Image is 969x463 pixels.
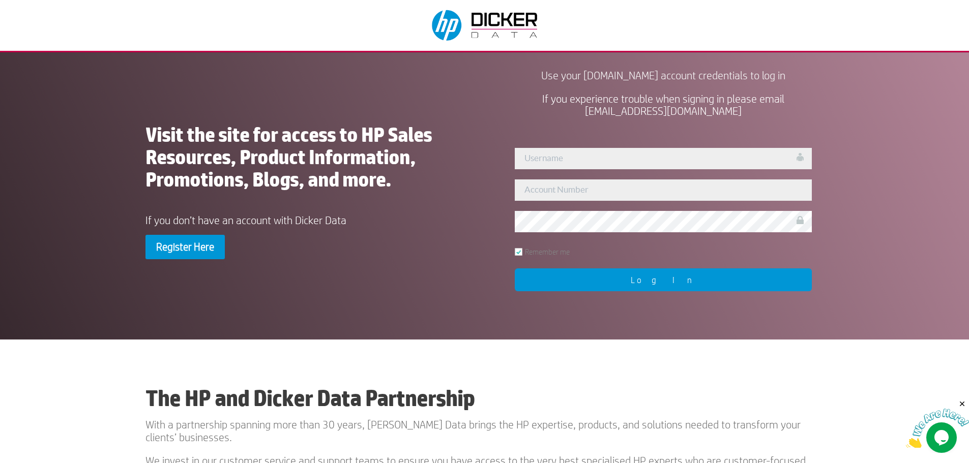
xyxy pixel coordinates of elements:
[541,69,785,81] span: Use your [DOMAIN_NAME] account credentials to log in
[426,5,546,46] img: Dicker Data & HP
[515,179,812,201] input: Account Number
[145,235,225,259] a: Register Here
[145,385,475,411] b: The HP and Dicker Data Partnership
[145,214,346,226] span: If you don’t have an account with Dicker Data
[515,248,570,256] label: Remember me
[906,399,969,448] iframe: chat widget
[515,148,812,169] input: Username
[145,418,824,454] p: With a partnership spanning more than 30 years, [PERSON_NAME] Data brings the HP expertise, produ...
[515,268,812,291] input: Log In
[542,92,784,117] span: If you experience trouble when signing in please email [EMAIL_ADDRESS][DOMAIN_NAME]
[145,124,466,196] h1: Visit the site for access to HP Sales Resources, Product Information, Promotions, Blogs, and more.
